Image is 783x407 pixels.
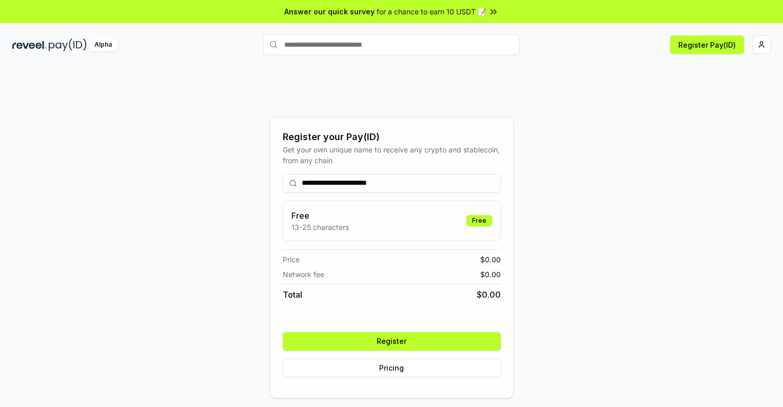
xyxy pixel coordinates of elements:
[283,254,300,265] span: Price
[283,359,501,377] button: Pricing
[480,254,501,265] span: $ 0.00
[670,35,744,54] button: Register Pay(ID)
[291,222,349,232] p: 13-25 characters
[283,288,302,301] span: Total
[283,332,501,351] button: Register
[480,269,501,280] span: $ 0.00
[49,38,87,51] img: pay_id
[284,6,375,17] span: Answer our quick survey
[283,130,501,144] div: Register your Pay(ID)
[477,288,501,301] span: $ 0.00
[283,144,501,166] div: Get your own unique name to receive any crypto and stablecoin, from any chain
[283,269,324,280] span: Network fee
[12,38,47,51] img: reveel_dark
[89,38,118,51] div: Alpha
[466,215,492,226] div: Free
[377,6,486,17] span: for a chance to earn 10 USDT 📝
[291,209,349,222] h3: Free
